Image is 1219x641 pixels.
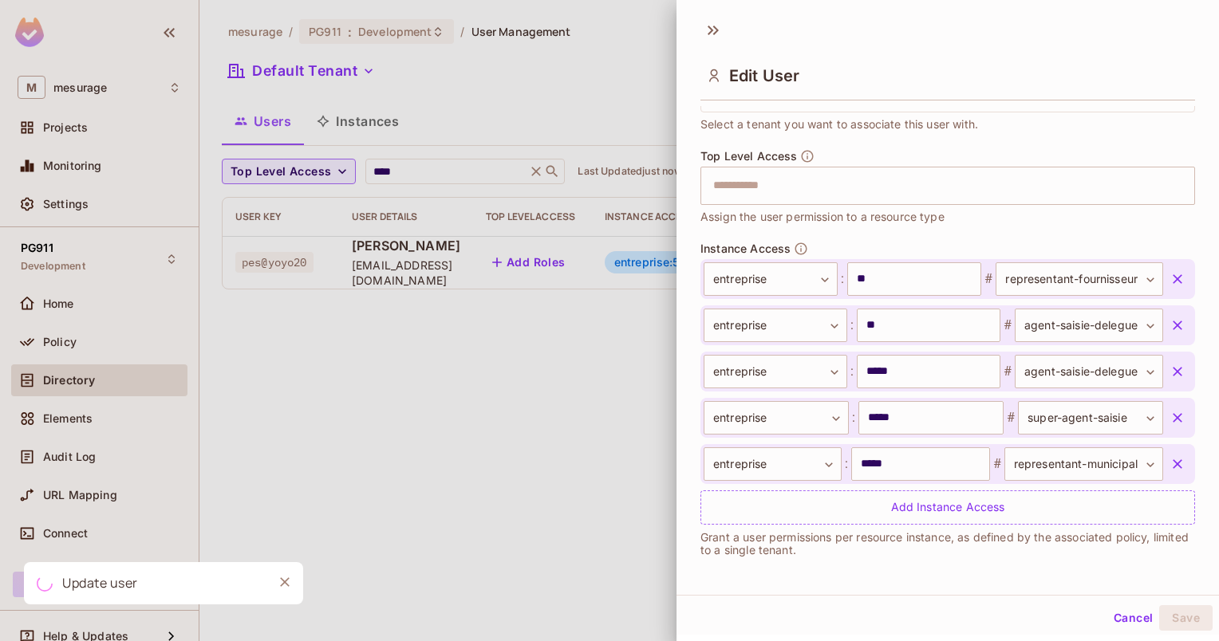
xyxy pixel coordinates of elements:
span: # [981,269,996,289]
div: entreprise [704,309,847,342]
span: Top Level Access [700,150,797,163]
div: representant-fournisseur [996,262,1163,296]
span: : [847,362,857,381]
span: # [1004,408,1018,427]
span: # [1000,362,1015,381]
div: Add Instance Access [700,490,1195,525]
button: Close [273,570,297,594]
p: Grant a user permissions per resource instance, as defined by the associated policy, limited to a... [700,531,1195,556]
div: entreprise [704,262,838,296]
span: Edit User [729,66,799,85]
span: : [842,454,851,474]
span: Assign the user permission to a resource type [700,208,945,226]
button: Cancel [1107,605,1159,631]
div: Update user [62,573,138,593]
div: entreprise [704,401,849,435]
span: : [838,269,847,289]
span: : [847,316,857,335]
div: representant-municipal [1004,447,1163,481]
div: entreprise [704,447,842,481]
span: # [990,454,1004,474]
span: : [849,408,858,427]
span: Select a tenant you want to associate this user with. [700,116,978,133]
button: Open [1186,183,1189,187]
div: agent-saisie-delegue [1015,355,1163,388]
div: entreprise [704,355,847,388]
span: # [1000,316,1015,335]
button: Save [1159,605,1213,631]
span: Instance Access [700,242,791,255]
div: super-agent-saisie [1018,401,1163,435]
div: agent-saisie-delegue [1015,309,1163,342]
